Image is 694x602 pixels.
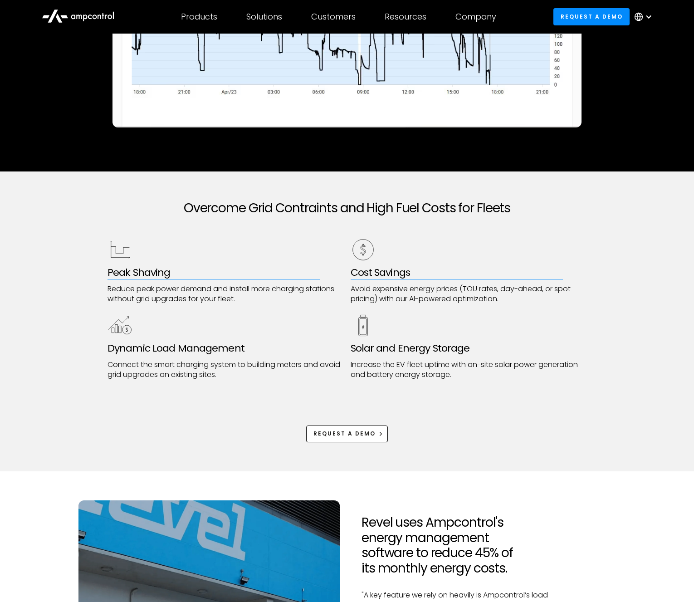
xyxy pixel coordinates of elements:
[108,267,344,279] div: Peak Shaving
[385,12,426,22] div: Resources
[351,343,587,354] div: Solar and Energy Storage
[351,267,587,279] div: Cost Savings
[311,12,356,22] div: Customers
[108,284,344,304] p: Reduce peak power demand and install more charging stations without grid upgrades for your fleet.
[108,201,586,216] h2: Overcome Grid Contraints and High Fuel Costs for Fleets
[362,515,556,576] h2: Revel uses Ampcontrol's energy management software to reduce 45% of its monthly energy costs.
[455,12,496,22] div: Company
[306,426,388,442] a: Request a demo
[246,12,282,22] div: Solutions
[181,12,217,22] div: Products
[108,343,344,354] div: Dynamic Load Management
[553,8,630,25] a: Request a demo
[108,360,344,380] p: Connect the smart charging system to building meters and avoid grid upgrades on existing sites.
[351,360,587,380] p: Increase the EV fleet uptime with on-site solar power generation and battery energy storage.
[351,284,587,304] p: Avoid expensive energy prices (TOU rates, day-ahead, or spot pricing) with our AI-powered optimiz...
[313,430,376,438] div: Request a demo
